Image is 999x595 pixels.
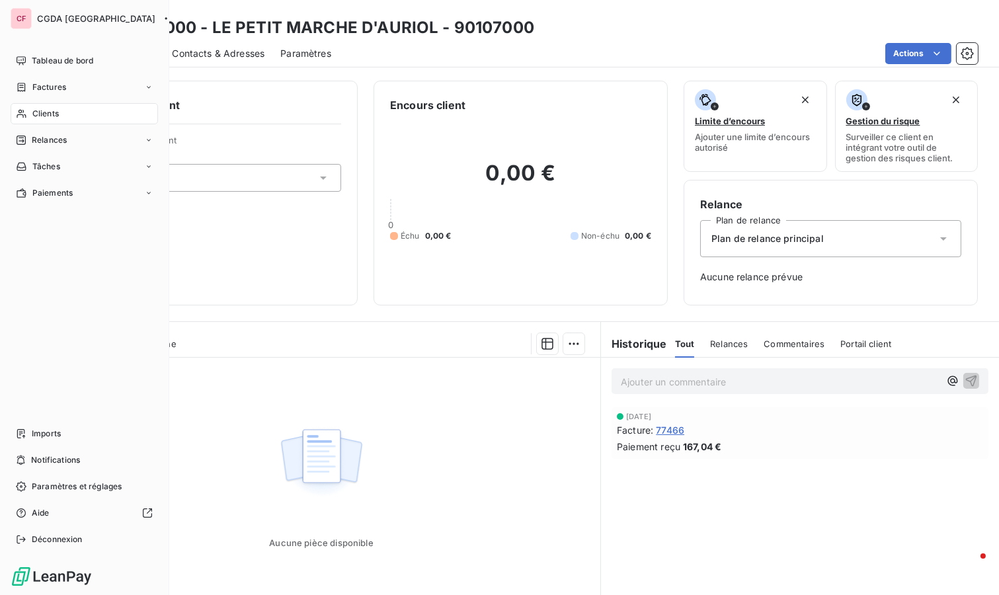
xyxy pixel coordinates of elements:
[390,97,465,113] h6: Encours client
[581,230,619,242] span: Non-échu
[625,230,651,242] span: 0,00 €
[425,230,452,242] span: 0,00 €
[11,8,32,29] div: CF
[280,47,331,60] span: Paramètres
[31,454,80,466] span: Notifications
[835,81,979,172] button: Gestion du risqueSurveiller ce client en intégrant votre outil de gestion des risques client.
[32,534,83,545] span: Déconnexion
[840,338,891,349] span: Portail client
[711,232,824,245] span: Plan de relance principal
[700,196,961,212] h6: Relance
[32,81,66,93] span: Factures
[626,413,651,420] span: [DATE]
[172,47,264,60] span: Contacts & Adresses
[684,81,827,172] button: Limite d’encoursAjouter une limite d’encours autorisé
[80,97,341,113] h6: Informations client
[32,55,93,67] span: Tableau de bord
[32,161,60,173] span: Tâches
[106,135,341,153] span: Propriétés Client
[710,338,748,349] span: Relances
[279,422,364,504] img: Empty state
[695,116,765,126] span: Limite d’encours
[32,187,73,199] span: Paiements
[37,13,155,24] span: CGDA [GEOGRAPHIC_DATA]
[885,43,951,64] button: Actions
[846,116,920,126] span: Gestion du risque
[846,132,967,163] span: Surveiller ce client en intégrant votre outil de gestion des risques client.
[683,440,721,454] span: 167,04 €
[269,537,373,548] span: Aucune pièce disponible
[617,440,680,454] span: Paiement reçu
[32,108,59,120] span: Clients
[656,423,684,437] span: 77466
[390,160,651,200] h2: 0,00 €
[32,428,61,440] span: Imports
[32,481,122,493] span: Paramètres et réglages
[32,134,67,146] span: Relances
[116,16,534,40] h3: 90107000 - LE PETIT MARCHE D'AURIOL - 90107000
[675,338,695,349] span: Tout
[954,550,986,582] iframe: Intercom live chat
[695,132,816,153] span: Ajouter une limite d’encours autorisé
[11,566,93,587] img: Logo LeanPay
[617,423,653,437] span: Facture :
[388,219,393,230] span: 0
[601,336,667,352] h6: Historique
[11,502,158,524] a: Aide
[32,507,50,519] span: Aide
[700,270,961,284] span: Aucune relance prévue
[764,338,824,349] span: Commentaires
[401,230,420,242] span: Échu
